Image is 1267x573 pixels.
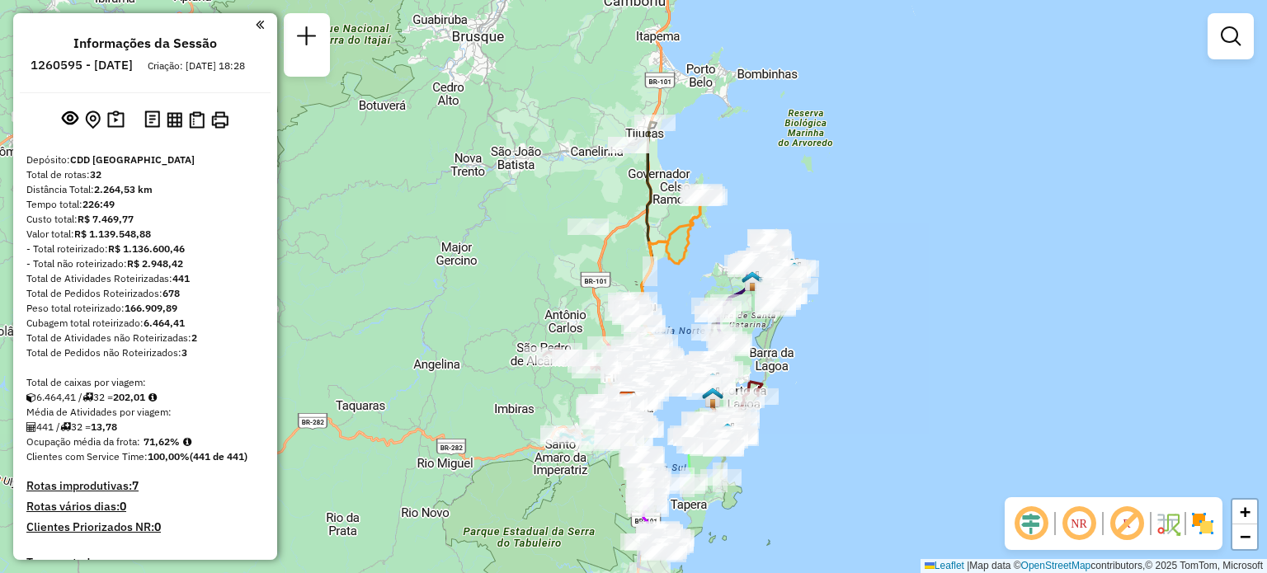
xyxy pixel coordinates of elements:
div: Total de rotas: [26,167,264,182]
i: Meta Caixas/viagem: 172,72 Diferença: 29,29 [148,392,157,402]
h6: 1260595 - [DATE] [31,58,133,73]
img: PA Ilha [781,257,803,279]
button: Exibir sessão original [59,106,82,133]
span: Ocultar NR [1059,504,1099,543]
strong: 0 [120,499,126,514]
div: Total de caixas por viagem: [26,375,264,390]
img: CDD Florianópolis [617,391,638,412]
strong: 202,01 [113,391,145,403]
strong: R$ 1.136.600,46 [108,242,185,255]
button: Imprimir Rotas [208,108,232,132]
strong: (441 de 441) [190,450,247,463]
div: 6.464,41 / 32 = [26,390,264,405]
i: Total de Atividades [26,422,36,432]
strong: 226:49 [82,198,115,210]
strong: 6.464,41 [144,317,185,329]
div: Atividade não roteirizada - CLIDE MIRIAM MONDINI [568,218,609,235]
div: Custo total: [26,212,264,227]
h4: Transportadoras [26,556,264,570]
span: Ocupação média da frota: [26,435,140,448]
div: 441 / 32 = [26,420,264,434]
strong: 0 [154,519,161,534]
img: Fluxo de ruas [1155,510,1181,537]
span: | [967,560,969,571]
div: Total de Pedidos Roteirizados: [26,286,264,301]
strong: CDD [GEOGRAPHIC_DATA] [70,153,195,166]
i: Total de rotas [60,422,71,432]
button: Centralizar mapa no depósito ou ponto de apoio [82,107,104,133]
a: Clique aqui para minimizar o painel [256,15,264,34]
a: Nova sessão e pesquisa [290,20,323,57]
button: Logs desbloquear sessão [141,107,163,133]
div: Total de Atividades Roteirizadas: [26,271,264,286]
button: Visualizar relatório de Roteirização [163,108,186,130]
img: Exibir/Ocultar setores [1189,510,1216,537]
img: FAD - Vargem Grande [742,270,763,292]
span: Clientes com Service Time: [26,450,148,463]
img: 2311 - Warecloud Vargem do Bom Jesus [784,261,805,283]
strong: 32 [90,168,101,181]
span: Exibir rótulo [1107,504,1147,543]
div: Atividade não roteirizada - GAUCHO DISTRIBUIDORA [608,137,649,153]
strong: 678 [162,287,180,299]
div: Criação: [DATE] 18:28 [141,59,252,73]
strong: R$ 1.139.548,88 [74,228,151,240]
button: Visualizar Romaneio [186,108,208,132]
button: Painel de Sugestão [104,107,128,133]
strong: 2 [191,331,197,344]
h4: Informações da Sessão [73,35,217,51]
div: Total de Atividades não Roteirizadas: [26,331,264,345]
strong: 71,62% [144,435,180,448]
span: Ocultar deslocamento [1011,504,1051,543]
strong: 100,00% [148,450,190,463]
a: Exibir filtros [1214,20,1247,53]
span: + [1240,501,1251,522]
img: 2368 - Warecloud Autódromo [717,422,738,444]
h4: Clientes Priorizados NR: [26,520,264,534]
a: Zoom in [1232,500,1257,524]
strong: 13,78 [91,420,117,433]
strong: 2.264,53 km [94,183,153,195]
div: Média de Atividades por viagem: [26,405,264,420]
a: OpenStreetMap [1021,560,1091,571]
h4: Rotas vários dias: [26,500,264,514]
img: Ilha Centro [702,372,723,393]
strong: R$ 2.948,42 [127,257,183,270]
div: Peso total roteirizado: [26,301,264,316]
strong: R$ 7.469,77 [78,213,134,225]
h4: Rotas improdutivas: [26,479,264,493]
i: Cubagem total roteirizado [26,392,36,402]
a: Leaflet [925,560,964,571]
a: Zoom out [1232,524,1257,549]
strong: 3 [181,346,187,359]
div: - Total roteirizado: [26,242,264,256]
div: Valor total: [26,227,264,242]
i: Total de rotas [82,392,93,402]
img: 712 UDC Full Palhoça [618,392,639,413]
div: Depósito: [26,153,264,167]
em: Média calculada utilizando a maior ocupação (%Peso ou %Cubagem) de cada rota da sessão. Rotas cro... [183,437,191,447]
div: - Total não roteirizado: [26,256,264,271]
div: Map data © contributors,© 2025 TomTom, Microsoft [921,559,1267,573]
div: Total de Pedidos não Roteirizados: [26,345,264,360]
strong: 166.909,89 [125,302,177,314]
strong: 7 [132,478,139,493]
div: Distância Total: [26,182,264,197]
img: FAD - Pirajubae [702,387,723,408]
div: Tempo total: [26,197,264,212]
span: − [1240,526,1251,547]
strong: 441 [172,272,190,284]
div: Cubagem total roteirizado: [26,316,264,331]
